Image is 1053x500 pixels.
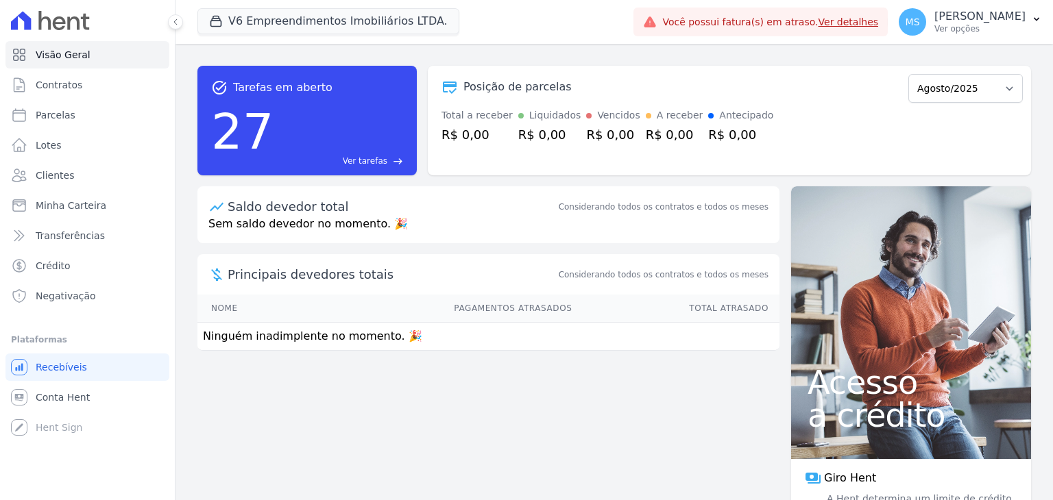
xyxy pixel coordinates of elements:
[36,108,75,122] span: Parcelas
[36,48,90,62] span: Visão Geral
[657,108,703,123] div: A receber
[197,295,302,323] th: Nome
[819,16,879,27] a: Ver detalhes
[463,79,572,95] div: Posição de parcelas
[393,156,403,166] span: east
[824,470,876,486] span: Giro Hent
[343,155,387,167] span: Ver tarefas
[280,155,403,167] a: Ver tarefas east
[36,138,62,152] span: Lotes
[518,125,581,144] div: R$ 0,00
[572,295,779,323] th: Total Atrasado
[586,125,640,144] div: R$ 0,00
[5,132,169,159] a: Lotes
[36,390,90,404] span: Conta Hent
[233,79,332,96] span: Tarefas em aberto
[5,192,169,219] a: Minha Carteira
[934,23,1026,34] p: Ver opções
[302,295,573,323] th: Pagamentos Atrasados
[5,71,169,99] a: Contratos
[197,216,779,243] p: Sem saldo devedor no momento. 🎉
[888,3,1053,41] button: MS [PERSON_NAME] Ver opções
[559,268,768,281] span: Considerando todos os contratos e todos os meses
[719,108,773,123] div: Antecipado
[646,125,703,144] div: R$ 0,00
[11,332,164,348] div: Plataformas
[559,201,768,213] div: Considerando todos os contratos e todos os meses
[5,222,169,249] a: Transferências
[5,384,169,411] a: Conta Hent
[36,229,105,242] span: Transferências
[228,265,556,284] span: Principais devedores totais
[211,96,274,167] div: 27
[36,259,71,273] span: Crédito
[5,162,169,189] a: Clientes
[211,79,228,96] span: task_alt
[5,252,169,279] a: Crédito
[36,360,87,374] span: Recebíveis
[5,282,169,310] a: Negativação
[5,353,169,381] a: Recebíveis
[197,323,779,351] td: Ninguém inadimplente no momento. 🎉
[36,168,74,182] span: Clientes
[708,125,773,144] div: R$ 0,00
[597,108,640,123] div: Vencidos
[529,108,581,123] div: Liquidados
[36,289,96,303] span: Negativação
[36,199,106,212] span: Minha Carteira
[36,78,82,92] span: Contratos
[228,197,556,216] div: Saldo devedor total
[662,15,878,29] span: Você possui fatura(s) em atraso.
[934,10,1026,23] p: [PERSON_NAME]
[906,17,920,27] span: MS
[808,399,1015,432] span: a crédito
[441,125,513,144] div: R$ 0,00
[5,101,169,129] a: Parcelas
[808,366,1015,399] span: Acesso
[5,41,169,68] a: Visão Geral
[441,108,513,123] div: Total a receber
[197,8,459,34] button: V6 Empreendimentos Imobiliários LTDA.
